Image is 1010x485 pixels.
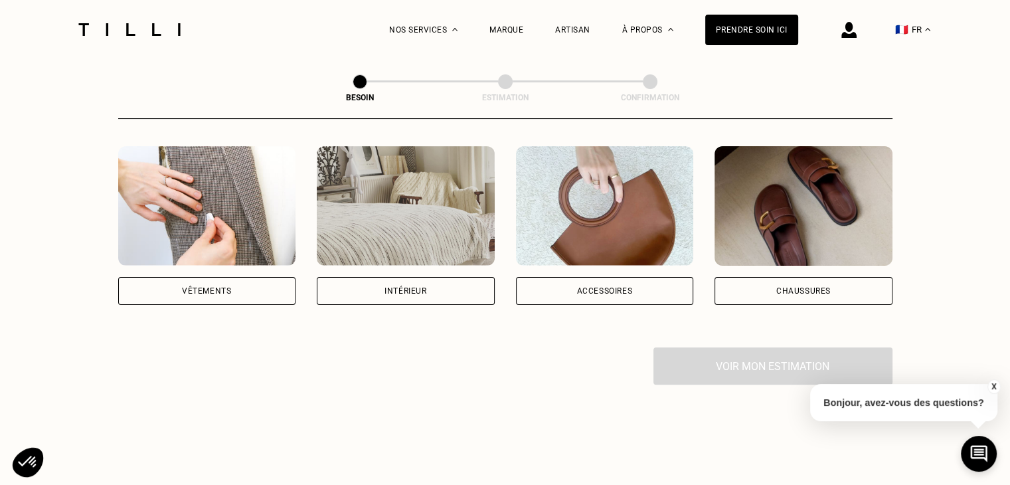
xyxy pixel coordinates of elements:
img: icône connexion [841,22,857,38]
a: Marque [489,25,523,35]
div: Besoin [294,93,426,102]
img: Menu déroulant à propos [668,28,673,31]
a: Prendre soin ici [705,15,798,45]
div: Confirmation [584,93,716,102]
div: Estimation [439,93,572,102]
button: X [987,379,1000,394]
img: menu déroulant [925,28,930,31]
img: Menu déroulant [452,28,458,31]
div: Chaussures [776,287,831,295]
a: Artisan [555,25,590,35]
img: Logo du service de couturière Tilli [74,23,185,36]
img: Vêtements [118,146,296,266]
span: 🇫🇷 [895,23,908,36]
div: Accessoires [576,287,632,295]
div: Vêtements [182,287,231,295]
p: Bonjour, avez-vous des questions? [810,384,997,421]
img: Chaussures [715,146,892,266]
div: Intérieur [384,287,426,295]
img: Intérieur [317,146,495,266]
img: Accessoires [516,146,694,266]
